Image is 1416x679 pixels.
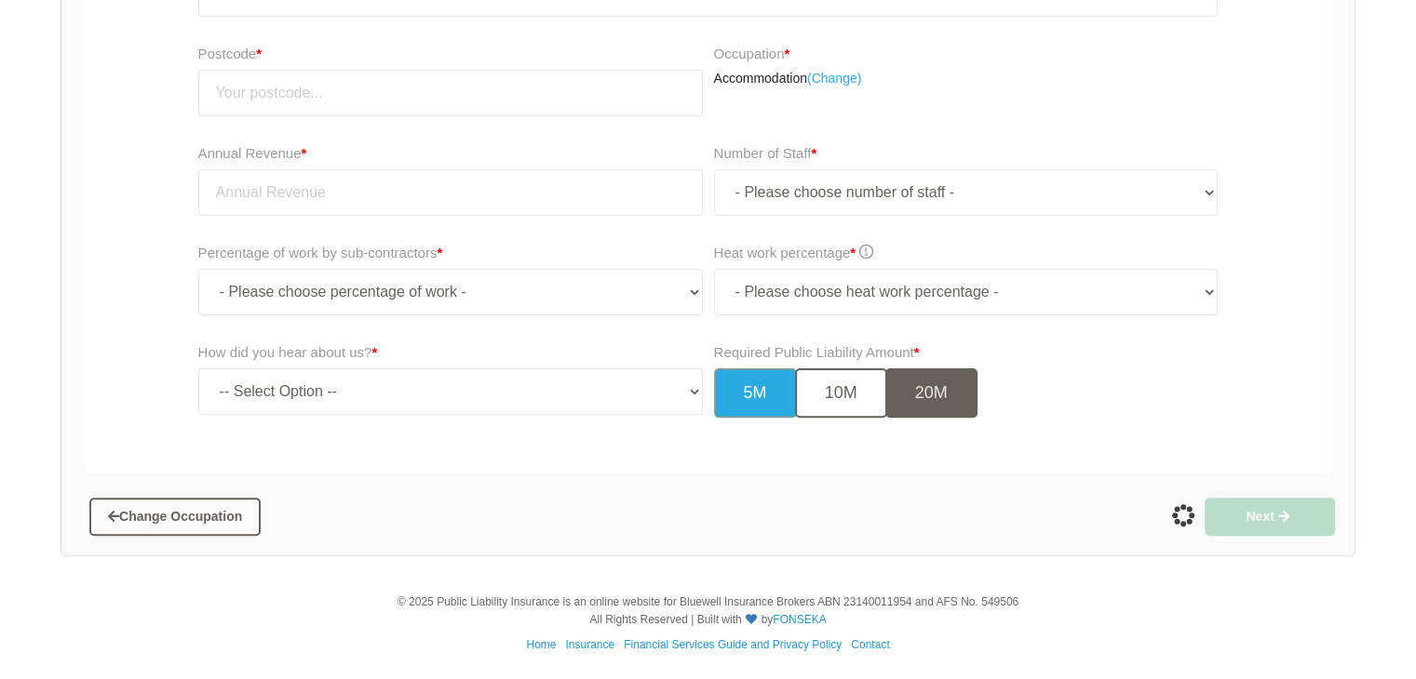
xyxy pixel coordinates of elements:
input: Annual Revenue [198,169,703,216]
a: (Change) [807,70,861,88]
p: Accommodation [714,70,1219,88]
label: How did you hear about us? [198,341,378,364]
label: Postcode [198,43,703,65]
button: 10M [795,368,887,418]
label: Annual Revenue [198,142,307,165]
button: Next [1205,498,1335,535]
a: FONSEKA [773,613,826,626]
label: Occupation [714,43,790,65]
button: Change Occupation [89,498,261,535]
label: Percentage of work by sub-contractors [198,242,443,264]
a: Financial Services Guide and Privacy Policy [624,638,842,651]
label: Heat work percentage [714,242,874,264]
a: Contact [851,638,889,651]
a: Insurance [565,638,614,651]
label: Number of Staff [714,142,817,165]
label: Required Public Liability Amount [714,341,920,364]
input: Your postcode... [198,70,703,116]
a: Home [526,638,556,651]
button: 20M [885,368,978,418]
button: 5M [714,368,797,418]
